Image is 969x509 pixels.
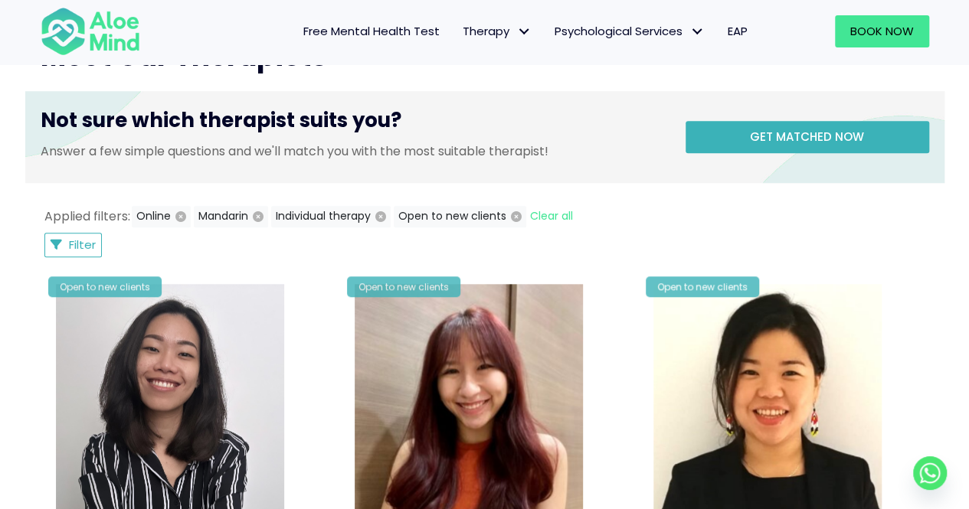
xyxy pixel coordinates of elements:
span: Meet Our Therapists [41,37,327,76]
img: Aloe mind Logo [41,6,140,57]
span: Psychological Services [555,23,705,39]
button: Open to new clients [394,206,526,227]
div: Open to new clients [646,276,759,297]
span: EAP [728,23,748,39]
span: Free Mental Health Test [303,23,440,39]
button: Clear all [529,206,574,227]
a: EAP [716,15,759,47]
span: Therapy [463,23,532,39]
a: Whatsapp [913,456,947,490]
span: Filter [69,237,96,253]
a: Free Mental Health Test [292,15,451,47]
div: Open to new clients [48,276,162,297]
span: Psychological Services: submenu [686,21,709,43]
a: TherapyTherapy: submenu [451,15,543,47]
button: Online [132,206,191,227]
nav: Menu [160,15,759,47]
button: Mandarin [194,206,268,227]
h3: Not sure which therapist suits you? [41,106,663,142]
a: Book Now [835,15,929,47]
span: Get matched now [750,129,864,145]
div: Open to new clients [347,276,460,297]
a: Psychological ServicesPsychological Services: submenu [543,15,716,47]
span: Applied filters: [44,207,130,225]
p: Answer a few simple questions and we'll match you with the most suitable therapist! [41,142,663,160]
a: Get matched now [686,121,929,153]
button: Individual therapy [271,206,391,227]
button: Filter Listings [44,233,103,257]
span: Book Now [850,23,914,39]
span: Therapy: submenu [513,21,535,43]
